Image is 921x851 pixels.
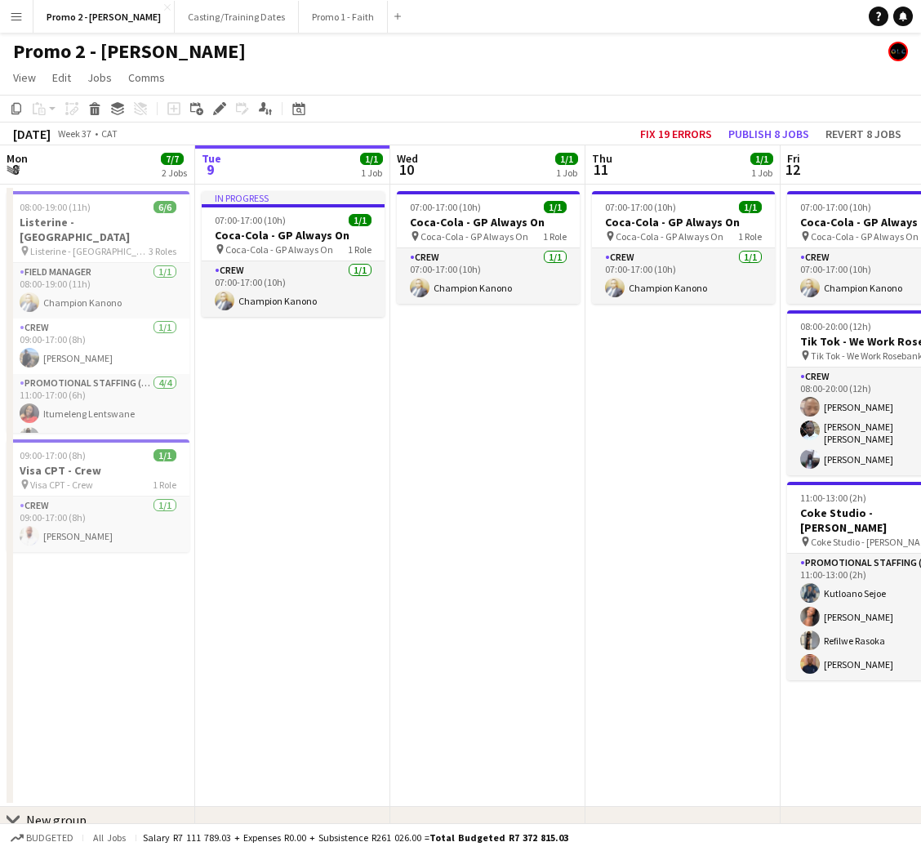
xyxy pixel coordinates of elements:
app-job-card: In progress07:00-17:00 (10h)1/1Coca-Cola - GP Always On Coca-Cola - GP Always On1 RoleCrew1/107:0... [202,191,385,317]
span: 1 Role [543,230,567,243]
a: Jobs [81,67,118,88]
button: Promo 1 - Faith [299,1,388,33]
span: View [13,70,36,85]
span: 08:00-19:00 (11h) [20,201,91,213]
button: Publish 8 jobs [722,123,816,145]
span: Comms [128,70,165,85]
span: Fri [787,151,800,166]
span: Mon [7,151,28,166]
span: Total Budgeted R7 372 815.03 [429,831,568,844]
h3: Listerine - [GEOGRAPHIC_DATA] [7,215,189,244]
span: Wed [397,151,418,166]
span: Week 37 [54,127,95,140]
button: Budgeted [8,829,76,847]
span: Coca-Cola - GP Always On [420,230,528,243]
span: All jobs [90,831,129,844]
button: Promo 2 - [PERSON_NAME] [33,1,175,33]
span: Coca-Cola - GP Always On [811,230,919,243]
div: 1 Job [361,167,382,179]
app-card-role: Crew1/107:00-17:00 (10h)Champion Kanono [592,248,775,304]
div: New group [26,812,87,828]
span: Edit [52,70,71,85]
span: Thu [592,151,612,166]
span: Coca-Cola - GP Always On [225,243,333,256]
span: Listerine - [GEOGRAPHIC_DATA] [30,245,149,257]
span: Budgeted [26,832,73,844]
span: 1 Role [348,243,372,256]
a: Comms [122,67,171,88]
app-user-avatar: Eddie Malete [888,42,908,61]
span: 3 Roles [149,245,176,257]
span: 09:00-17:00 (8h) [20,449,86,461]
h1: Promo 2 - [PERSON_NAME] [13,39,246,64]
div: 2 Jobs [162,167,187,179]
span: 11 [590,160,612,179]
app-job-card: 08:00-19:00 (11h)6/6Listerine - [GEOGRAPHIC_DATA] Listerine - [GEOGRAPHIC_DATA]3 RolesField Manag... [7,191,189,433]
app-card-role: Crew1/107:00-17:00 (10h)Champion Kanono [397,248,580,304]
button: Fix 19 errors [634,123,719,145]
app-card-role: Promotional Staffing (Brand Ambassadors)4/411:00-17:00 (6h)Itumeleng LentswaneRefilwe Rasoka [7,374,189,506]
span: 08:00-20:00 (12h) [800,320,871,332]
h3: Visa CPT - Crew [7,463,189,478]
span: 07:00-17:00 (10h) [605,201,676,213]
button: Revert 8 jobs [819,123,908,145]
span: 1 Role [153,479,176,491]
span: 1 Role [738,230,762,243]
span: 9 [199,160,221,179]
span: 07:00-17:00 (10h) [410,201,481,213]
span: 1/1 [544,201,567,213]
app-job-card: 07:00-17:00 (10h)1/1Coca-Cola - GP Always On Coca-Cola - GP Always On1 RoleCrew1/107:00-17:00 (10... [592,191,775,304]
span: Visa CPT - Crew [30,479,93,491]
span: 07:00-17:00 (10h) [800,201,871,213]
span: 1/1 [555,153,578,165]
a: Edit [46,67,78,88]
span: 1/1 [153,449,176,461]
app-job-card: 09:00-17:00 (8h)1/1Visa CPT - Crew Visa CPT - Crew1 RoleCrew1/109:00-17:00 (8h)[PERSON_NAME] [7,439,189,552]
span: 7/7 [161,153,184,165]
span: Jobs [87,70,112,85]
app-card-role: Crew1/107:00-17:00 (10h)Champion Kanono [202,261,385,317]
span: 1/1 [750,153,773,165]
span: 11:00-13:00 (2h) [800,492,866,504]
span: 10 [394,160,418,179]
div: CAT [101,127,118,140]
span: 1/1 [349,214,372,226]
span: 12 [785,160,800,179]
button: Casting/Training Dates [175,1,299,33]
h3: Coca-Cola - GP Always On [202,228,385,243]
div: 1 Job [556,167,577,179]
span: 6/6 [153,201,176,213]
h3: Coca-Cola - GP Always On [397,215,580,229]
app-job-card: 07:00-17:00 (10h)1/1Coca-Cola - GP Always On Coca-Cola - GP Always On1 RoleCrew1/107:00-17:00 (10... [397,191,580,304]
div: [DATE] [13,126,51,142]
div: In progress [202,191,385,204]
app-card-role: Crew1/109:00-17:00 (8h)[PERSON_NAME] [7,319,189,374]
div: Salary R7 111 789.03 + Expenses R0.00 + Subsistence R261 026.00 = [143,831,568,844]
span: 07:00-17:00 (10h) [215,214,286,226]
span: 1/1 [360,153,383,165]
a: View [7,67,42,88]
div: 1 Job [751,167,772,179]
app-card-role: Field Manager1/108:00-19:00 (11h)Champion Kanono [7,263,189,319]
app-card-role: Crew1/109:00-17:00 (8h)[PERSON_NAME] [7,497,189,552]
h3: Coca-Cola - GP Always On [592,215,775,229]
span: 1/1 [739,201,762,213]
span: Tue [202,151,221,166]
span: Coca-Cola - GP Always On [616,230,723,243]
span: 8 [4,160,28,179]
